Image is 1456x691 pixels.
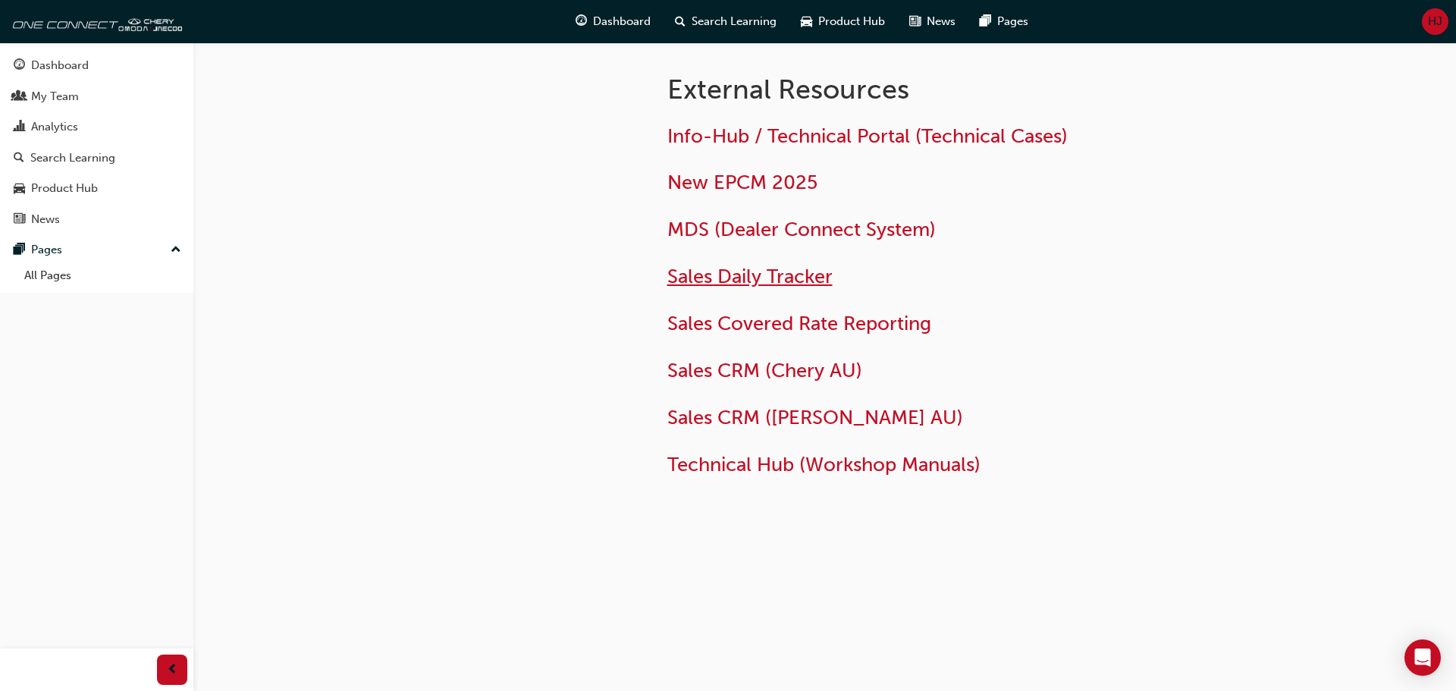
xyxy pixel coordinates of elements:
[14,121,25,134] span: chart-icon
[14,59,25,73] span: guage-icon
[14,152,24,165] span: search-icon
[667,124,1068,148] a: Info-Hub / Technical Portal (Technical Cases)
[8,6,182,36] img: oneconnect
[6,113,187,141] a: Analytics
[6,52,187,80] a: Dashboard
[980,12,991,31] span: pages-icon
[6,174,187,203] a: Product Hub
[6,206,187,234] a: News
[31,118,78,136] div: Analytics
[818,13,885,30] span: Product Hub
[663,6,789,37] a: search-iconSearch Learning
[909,12,921,31] span: news-icon
[997,13,1028,30] span: Pages
[6,144,187,172] a: Search Learning
[167,661,178,680] span: prev-icon
[667,218,936,241] a: MDS (Dealer Connect System)
[675,12,686,31] span: search-icon
[1428,13,1442,30] span: HJ
[789,6,897,37] a: car-iconProduct Hub
[171,240,181,260] span: up-icon
[31,57,89,74] div: Dashboard
[6,236,187,264] button: Pages
[667,359,862,382] a: Sales CRM (Chery AU)
[667,312,931,335] a: Sales Covered Rate Reporting
[31,180,98,197] div: Product Hub
[6,83,187,111] a: My Team
[563,6,663,37] a: guage-iconDashboard
[667,406,963,429] a: Sales CRM ([PERSON_NAME] AU)
[31,88,79,105] div: My Team
[667,73,1165,106] h1: External Resources
[1404,639,1441,676] div: Open Intercom Messenger
[14,90,25,104] span: people-icon
[667,171,817,194] a: New EPCM 2025
[14,213,25,227] span: news-icon
[1422,8,1448,35] button: HJ
[6,49,187,236] button: DashboardMy TeamAnalyticsSearch LearningProduct HubNews
[692,13,777,30] span: Search Learning
[14,243,25,257] span: pages-icon
[667,453,981,476] a: Technical Hub (Workshop Manuals)
[593,13,651,30] span: Dashboard
[30,149,115,167] div: Search Learning
[801,12,812,31] span: car-icon
[31,211,60,228] div: News
[667,265,833,288] a: Sales Daily Tracker
[14,182,25,196] span: car-icon
[576,12,587,31] span: guage-icon
[968,6,1040,37] a: pages-iconPages
[927,13,955,30] span: News
[31,241,62,259] div: Pages
[18,264,187,287] a: All Pages
[897,6,968,37] a: news-iconNews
